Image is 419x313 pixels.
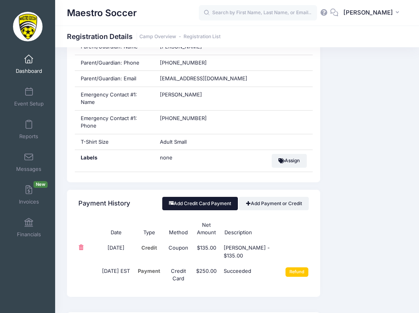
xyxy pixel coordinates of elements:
td: Coupon [165,241,192,264]
th: Method [165,217,192,241]
td: $135.00 [192,241,221,264]
span: [PHONE_NUMBER] [160,59,207,66]
div: Labels [75,150,154,171]
td: Succeeded [221,263,279,287]
a: Financials [10,214,48,241]
span: New [33,181,48,188]
span: none [160,154,258,162]
span: Invoices [19,198,39,205]
a: Messages [10,148,48,176]
td: [DATE] EST [98,263,134,287]
td: Credit Card [165,263,192,287]
td: [DATE] [98,241,134,264]
a: Camp Overview [139,34,176,40]
td: Credit [134,241,164,264]
input: Search by First Name, Last Name, or Email... [199,5,317,21]
th: Date [98,217,134,241]
span: [PHONE_NUMBER] [160,115,207,121]
span: [EMAIL_ADDRESS][DOMAIN_NAME] [160,75,247,81]
h4: Payment History [78,193,130,215]
span: Reports [19,133,38,140]
td: $250.00 [192,263,221,287]
div: Parent/Guardian: Phone [75,55,154,71]
a: Add Payment or Credit [239,197,309,210]
img: Maestro Soccer [13,12,43,41]
span: Event Setup [14,100,44,107]
div: Emergency Contact #1: Phone [75,111,154,134]
span: [PERSON_NAME] [160,91,202,98]
button: [PERSON_NAME] [338,4,407,22]
input: Refund [286,267,309,277]
th: Type [134,217,164,241]
th: Description [221,217,279,241]
h1: Maestro Soccer [67,4,137,22]
button: Assign [272,154,307,167]
a: Registration List [184,34,221,40]
span: Financials [17,231,41,238]
td: [PERSON_NAME] - $135.00 [221,241,279,264]
div: Parent/Guardian: Email [75,71,154,87]
span: Adult Small [160,139,187,145]
th: Net Amount [192,217,221,241]
a: Event Setup [10,83,48,111]
h1: Registration Details [67,32,221,41]
a: Dashboard [10,50,48,78]
a: InvoicesNew [10,181,48,209]
span: Messages [16,166,41,172]
div: Emergency Contact #1: Name [75,87,154,110]
div: T-Shirt Size [75,134,154,150]
a: Reports [10,116,48,143]
td: Payment [134,263,164,287]
span: [PERSON_NAME] [343,8,393,17]
span: Dashboard [16,68,42,74]
button: Add Credit Card Payment [162,197,238,210]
